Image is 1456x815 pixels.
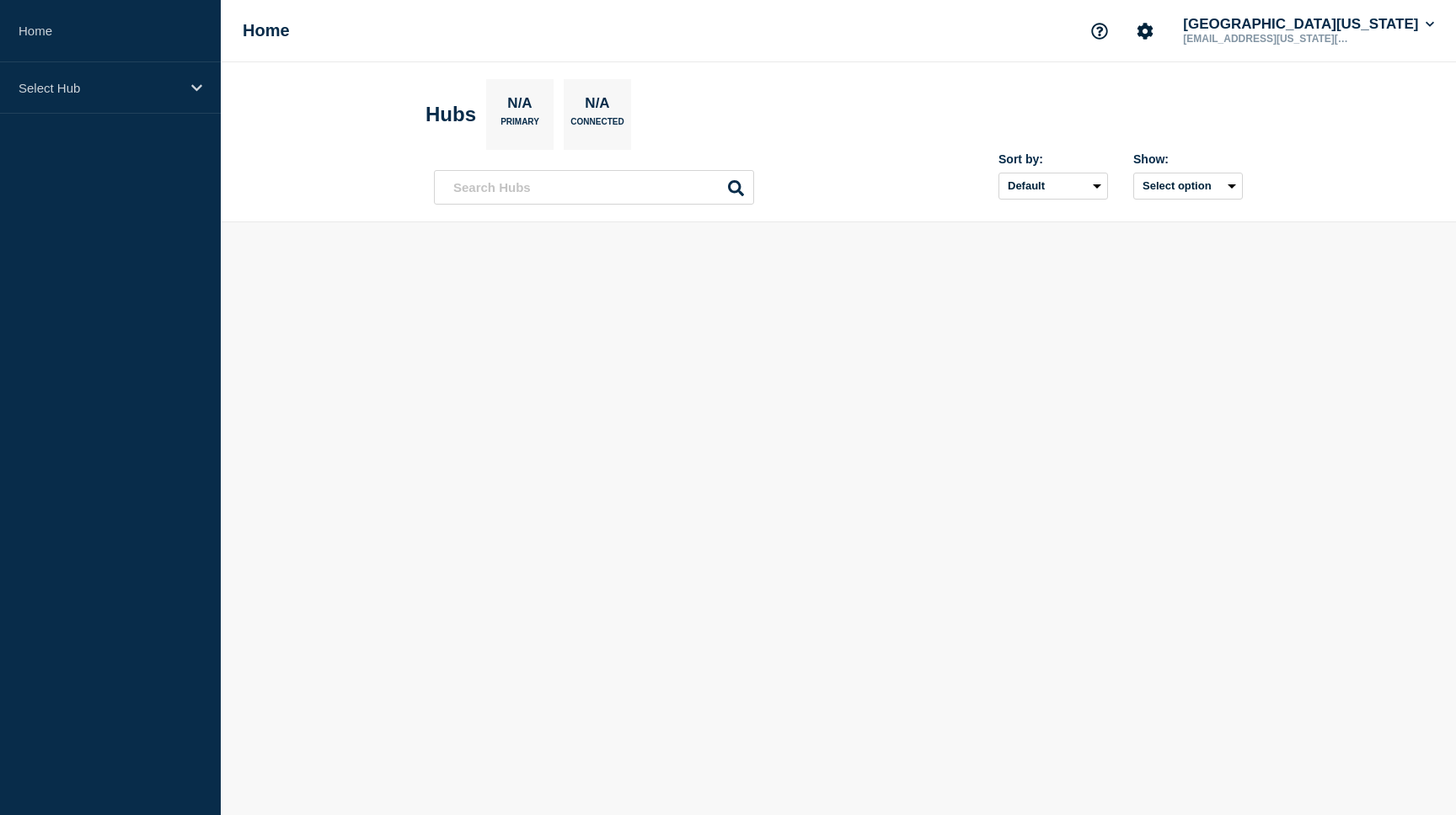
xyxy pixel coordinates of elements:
[19,81,180,95] p: Select Hub
[1180,33,1355,45] p: [EMAIL_ADDRESS][US_STATE][DOMAIN_NAME]
[243,21,290,40] h1: Home
[998,173,1108,200] select: Sort by
[434,170,754,205] input: Search Hubs
[426,103,476,126] h2: Hubs
[1127,13,1163,49] button: Account settings
[1133,152,1243,166] div: Show:
[998,152,1108,166] div: Sort by:
[501,95,538,117] p: N/A
[579,95,616,117] p: N/A
[1133,173,1243,200] button: Select option
[570,117,624,135] p: Connected
[500,117,539,135] p: Primary
[1180,16,1437,33] button: [GEOGRAPHIC_DATA][US_STATE]
[1082,13,1117,49] button: Support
